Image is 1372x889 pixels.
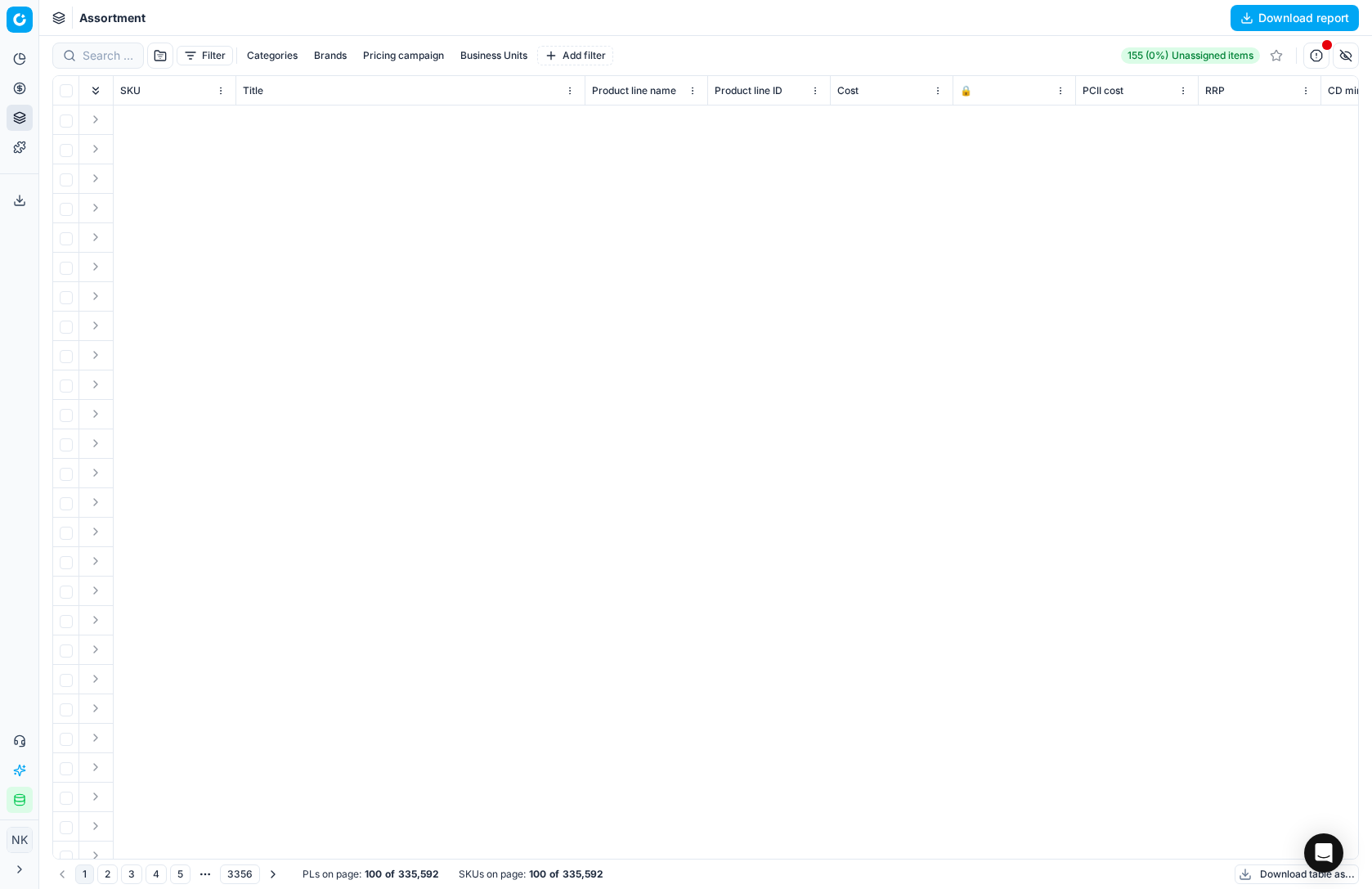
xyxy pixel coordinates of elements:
button: NK [7,827,33,853]
button: Categories [240,46,304,65]
button: Expand [86,139,105,159]
button: 5 [170,864,191,884]
button: Expand [86,551,105,571]
button: Expand [86,846,105,865]
span: NK [7,828,32,852]
button: Expand [86,286,105,306]
button: Expand [86,757,105,777]
button: Go to previous page [52,864,72,884]
button: Expand [86,698,105,718]
span: Product line ID [715,84,782,97]
button: 2 [97,864,118,884]
button: Download report [1231,5,1359,31]
span: Assortment [79,10,146,26]
span: Title [243,84,263,97]
button: Expand [86,640,105,659]
button: Expand [86,787,105,806]
button: Expand [86,316,105,335]
button: Business Units [454,46,534,65]
button: Brands [307,46,353,65]
button: 3 [121,864,142,884]
span: SKUs on page : [459,868,526,881]
strong: 335,592 [398,868,439,881]
button: Expand [86,257,105,276]
button: Download table as... [1235,864,1359,884]
strong: 100 [365,868,382,881]
button: 4 [146,864,167,884]
button: 1 [75,864,94,884]
button: Expand [86,669,105,689]
nav: pagination [52,863,283,886]
button: Expand [86,610,105,630]
span: PCII cost [1083,84,1123,97]
strong: of [385,868,395,881]
span: Unassigned items [1172,49,1253,62]
span: Product line name [592,84,676,97]
button: Expand [86,345,105,365]
strong: of [549,868,559,881]
strong: 100 [529,868,546,881]
button: Go to next page [263,864,283,884]
span: SKU [120,84,141,97]
div: Open Intercom Messenger [1304,833,1343,873]
button: Expand all [86,81,105,101]
input: Search by SKU or title [83,47,133,64]
button: Expand [86,463,105,483]
span: RRP [1205,84,1225,97]
button: Expand [86,168,105,188]
button: Add filter [537,46,613,65]
span: 🔒 [960,84,972,97]
button: Expand [86,728,105,748]
button: Filter [177,46,233,65]
button: Expand [86,110,105,129]
button: Pricing campaign [356,46,451,65]
button: Expand [86,522,105,541]
button: Expand [86,404,105,424]
button: Expand [86,198,105,218]
button: Expand [86,227,105,247]
span: PLs on page : [303,868,361,881]
a: 155 (0%)Unassigned items [1121,47,1260,64]
span: Cost [837,84,859,97]
button: Expand [86,581,105,600]
button: 3356 [220,864,260,884]
button: Expand [86,433,105,453]
button: Expand [86,816,105,836]
nav: breadcrumb [79,10,146,26]
button: Expand [86,375,105,394]
strong: 335,592 [563,868,603,881]
button: Expand [86,492,105,512]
